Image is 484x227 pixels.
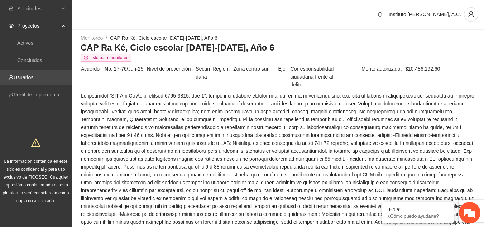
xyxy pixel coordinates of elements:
span: Región [212,65,233,73]
a: Monitoreo [81,35,103,41]
span: bell [375,11,385,17]
span: Proyectos [17,19,59,33]
span: Estamos en línea. [42,73,99,146]
span: Eje [278,65,291,89]
a: Activos [17,40,33,46]
span: Solicitudes [17,1,59,16]
span: Instituto [PERSON_NAME], A.C. [389,11,461,17]
span: La información contenida en este sitio es confidencial y para uso exclusivo de FICOSEC. Cualquier... [3,159,69,203]
span: $10,486,192.60 [405,65,475,73]
span: Secundaria [196,65,212,81]
div: Chatee con nosotros ahora [37,37,120,46]
span: inbox [9,6,14,11]
p: ¿Cómo puedo ayudarte? [387,213,448,219]
textarea: Escriba su mensaje y pulse “Intro” [4,151,136,176]
span: Nivel de prevención [147,65,196,81]
button: bell [374,9,386,20]
a: Usuarios [14,75,33,80]
span: user [464,11,478,18]
button: user [464,7,478,22]
a: Concluidos [17,57,42,63]
div: ¡Hola! [387,207,448,212]
span: / [106,35,107,41]
span: No. 27-76/Jun-25 [105,65,146,73]
span: Listo para monitoreo [81,54,131,62]
h3: CAP Ra Ké, Ciclo escolar [DATE]-[DATE], Año 6 [81,42,475,53]
a: CAP Ra Ké, Ciclo escolar [DATE]-[DATE], Año 6 [110,35,217,41]
span: Corresponsabilidad ciudadana frente al delito [291,65,343,89]
span: warning [31,138,40,147]
span: eye [9,23,14,28]
span: Acuerdo [81,65,105,73]
div: Minimizar ventana de chat en vivo [118,4,135,21]
span: check-circle [84,56,88,60]
span: Monto autorizado [361,65,405,73]
a: Perfil de implementadora [14,92,70,98]
span: Zona centro sur [233,65,277,73]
